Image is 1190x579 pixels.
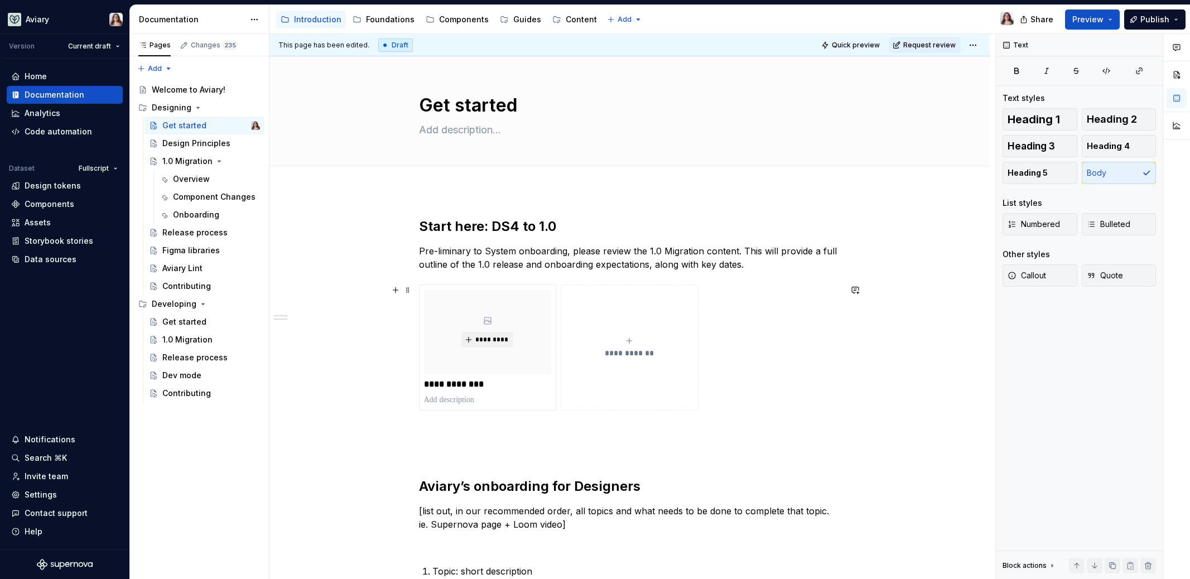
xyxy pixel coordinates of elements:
[7,504,123,522] button: Contact support
[25,126,92,137] div: Code automation
[1008,141,1055,152] span: Heading 3
[2,7,127,31] button: AviaryBrittany Hogg
[1003,264,1077,287] button: Callout
[7,250,123,268] a: Data sources
[134,295,264,313] div: Developing
[1003,213,1077,235] button: Numbered
[144,384,264,402] a: Contributing
[144,117,264,134] a: Get startedBrittany Hogg
[1008,270,1046,281] span: Callout
[1000,12,1014,25] img: Brittany Hogg
[7,467,123,485] a: Invite team
[1008,219,1060,230] span: Numbered
[1082,108,1157,131] button: Heading 2
[134,61,176,76] button: Add
[276,8,601,31] div: Page tree
[1003,135,1077,157] button: Heading 3
[25,89,84,100] div: Documentation
[152,102,191,113] div: Designing
[144,349,264,366] a: Release process
[25,180,81,191] div: Design tokens
[155,170,264,188] a: Overview
[294,14,341,25] div: Introduction
[278,41,369,50] span: This page has been edited.
[37,559,93,570] a: Supernova Logo
[1065,9,1120,30] button: Preview
[276,11,346,28] a: Introduction
[191,41,238,50] div: Changes
[9,42,35,51] div: Version
[134,99,264,117] div: Designing
[7,177,123,195] a: Design tokens
[152,298,196,310] div: Developing
[7,104,123,122] a: Analytics
[25,452,67,464] div: Search ⌘K
[417,92,839,119] textarea: Get started
[7,486,123,504] a: Settings
[162,316,206,327] div: Get started
[7,232,123,250] a: Storybook stories
[134,81,264,99] a: Welcome to Aviary!
[152,84,225,95] div: Welcome to Aviary!
[9,164,35,173] div: Dataset
[618,15,632,24] span: Add
[162,120,206,131] div: Get started
[162,227,228,238] div: Release process
[1008,167,1048,178] span: Heading 5
[7,86,123,104] a: Documentation
[604,12,645,27] button: Add
[419,218,841,235] h2: Start here: DS4 to 1.0
[419,477,841,495] h2: Aviary’s onboarding for Designers
[548,11,601,28] a: Content
[1124,9,1186,30] button: Publish
[1003,249,1050,260] div: Other styles
[439,14,489,25] div: Components
[1003,197,1042,209] div: List styles
[144,313,264,331] a: Get started
[1003,162,1077,184] button: Heading 5
[7,195,123,213] a: Components
[148,64,162,73] span: Add
[1087,219,1130,230] span: Bulleted
[1082,135,1157,157] button: Heading 4
[832,41,880,50] span: Quick preview
[421,11,493,28] a: Components
[155,206,264,224] a: Onboarding
[1003,558,1057,573] div: Block actions
[173,191,256,202] div: Component Changes
[889,37,961,53] button: Request review
[144,277,264,295] a: Contributing
[419,244,841,271] p: Pre-liminary to System onboarding, please review the 1.0 Migration content. This will provide a f...
[144,152,264,170] a: 1.0 Migration
[25,199,74,210] div: Components
[1082,264,1157,287] button: Quote
[63,38,125,54] button: Current draft
[7,431,123,448] button: Notifications
[25,526,42,537] div: Help
[144,259,264,277] a: Aviary Lint
[138,41,171,50] div: Pages
[25,71,47,82] div: Home
[903,41,956,50] span: Request review
[1072,14,1104,25] span: Preview
[173,209,219,220] div: Onboarding
[419,504,841,531] p: [list out, in our recommended order, all topics and what needs to be done to complete that topic....
[155,188,264,206] a: Component Changes
[162,263,203,274] div: Aviary Lint
[74,161,123,176] button: Fullscript
[7,449,123,467] button: Search ⌘K
[1008,114,1060,125] span: Heading 1
[25,108,60,119] div: Analytics
[144,331,264,349] a: 1.0 Migration
[1140,14,1169,25] span: Publish
[25,434,75,445] div: Notifications
[1087,114,1137,125] span: Heading 2
[139,14,244,25] div: Documentation
[144,366,264,384] a: Dev mode
[109,13,123,26] img: Brittany Hogg
[378,38,413,52] div: Draft
[162,245,220,256] div: Figma libraries
[162,281,211,292] div: Contributing
[25,235,93,247] div: Storybook stories
[1082,213,1157,235] button: Bulleted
